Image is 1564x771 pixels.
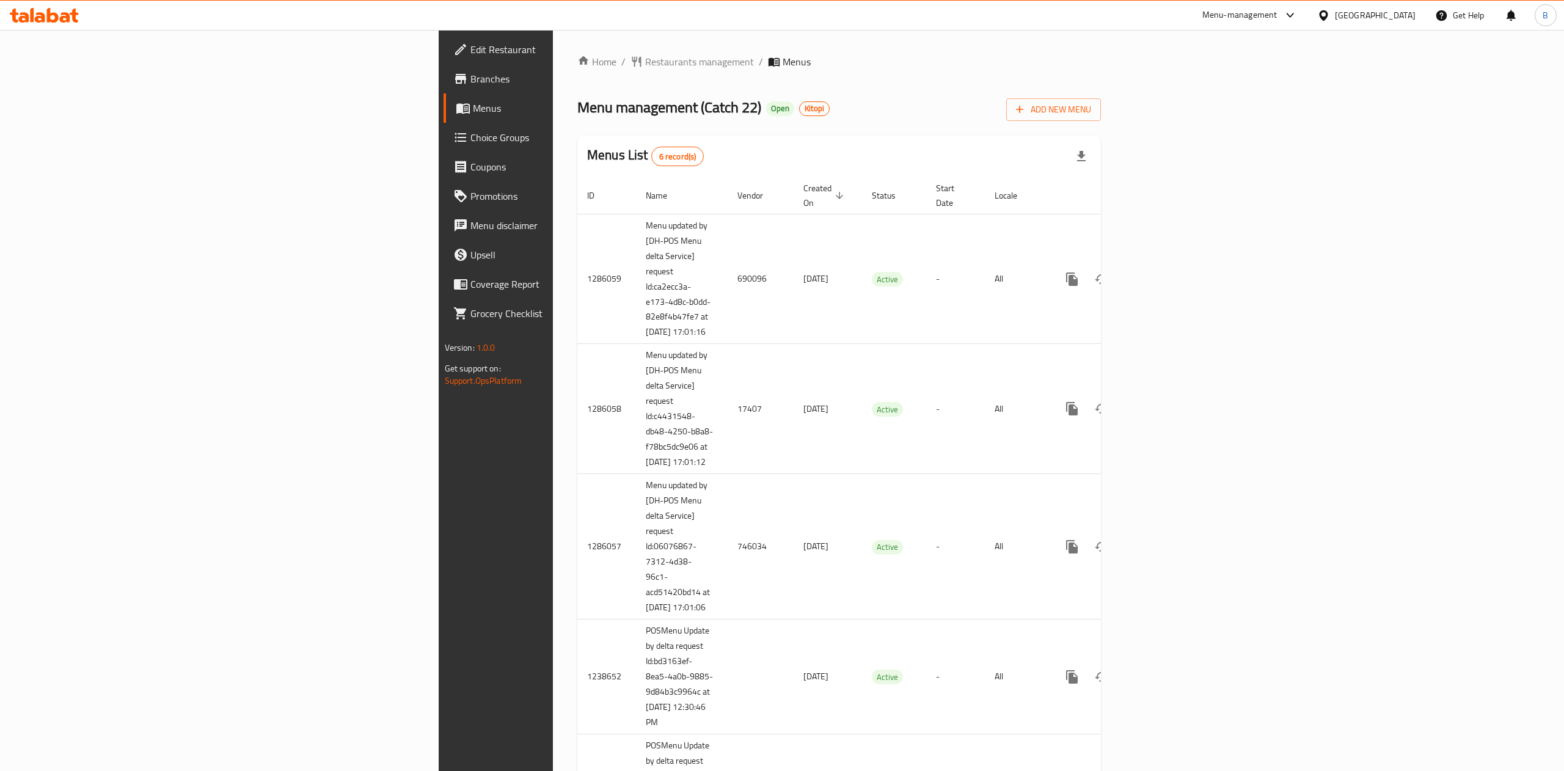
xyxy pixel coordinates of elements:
a: Grocery Checklist [444,299,700,328]
button: Change Status [1087,394,1116,423]
span: Kitopi [800,103,829,114]
span: Locale [995,188,1033,203]
td: - [926,474,985,619]
span: Active [872,403,903,417]
td: All [985,619,1048,734]
div: Active [872,540,903,555]
a: Coupons [444,152,700,181]
button: Add New Menu [1006,98,1101,121]
span: Branches [470,71,690,86]
th: Actions [1048,177,1185,214]
span: Promotions [470,189,690,203]
span: Add New Menu [1016,102,1091,117]
span: ID [587,188,610,203]
button: more [1058,394,1087,423]
td: 17407 [728,344,794,474]
a: Branches [444,64,700,93]
div: [GEOGRAPHIC_DATA] [1335,9,1416,22]
button: more [1058,265,1087,294]
span: Status [872,188,912,203]
span: Vendor [737,188,779,203]
span: [DATE] [803,668,828,684]
div: Active [872,670,903,684]
td: 746034 [728,474,794,619]
li: / [759,54,763,69]
span: Open [766,103,794,114]
span: Active [872,272,903,287]
span: 1.0.0 [477,340,495,356]
span: Coverage Report [470,277,690,291]
span: Menus [473,101,690,115]
span: Start Date [936,181,970,210]
td: - [926,214,985,344]
span: [DATE] [803,401,828,417]
a: Menus [444,93,700,123]
span: [DATE] [803,271,828,287]
span: Coupons [470,159,690,174]
div: Export file [1067,142,1096,171]
span: Edit Restaurant [470,42,690,57]
td: All [985,344,1048,474]
span: Active [872,670,903,684]
button: Change Status [1087,662,1116,692]
a: Coverage Report [444,269,700,299]
td: 690096 [728,214,794,344]
span: Upsell [470,247,690,262]
span: B [1543,9,1548,22]
span: Menus [783,54,811,69]
a: Menu disclaimer [444,211,700,240]
td: All [985,214,1048,344]
button: more [1058,662,1087,692]
span: 6 record(s) [652,151,704,163]
span: Active [872,540,903,554]
td: - [926,619,985,734]
a: Choice Groups [444,123,700,152]
span: Name [646,188,683,203]
h2: Menus List [587,146,704,166]
button: Change Status [1087,265,1116,294]
a: Promotions [444,181,700,211]
span: Choice Groups [470,130,690,145]
span: [DATE] [803,538,828,554]
td: All [985,474,1048,619]
a: Upsell [444,240,700,269]
a: Support.OpsPlatform [445,373,522,389]
div: Open [766,101,794,116]
td: - [926,344,985,474]
div: Menu-management [1202,8,1277,23]
a: Edit Restaurant [444,35,700,64]
nav: breadcrumb [577,54,1101,69]
div: Total records count [651,147,704,166]
span: Grocery Checklist [470,306,690,321]
span: Get support on: [445,360,501,376]
span: Menu disclaimer [470,218,690,233]
span: Version: [445,340,475,356]
button: Change Status [1087,532,1116,561]
span: Created On [803,181,847,210]
button: more [1058,532,1087,561]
